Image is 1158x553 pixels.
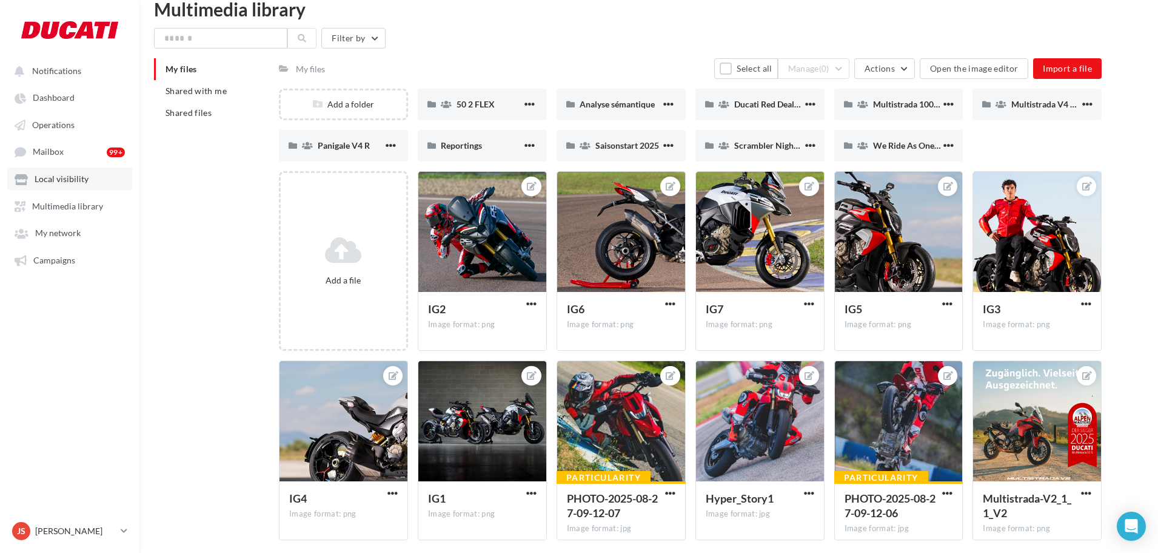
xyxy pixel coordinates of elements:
[33,147,64,157] span: Mailbox
[428,509,537,520] div: Image format: png
[1117,512,1146,541] div: Open Intercom Messenger
[7,59,127,81] button: Notifications
[567,523,675,534] div: Image format: jpg
[7,168,132,189] a: Local visibility
[706,302,723,316] span: IG7
[7,222,132,243] a: My network
[7,114,132,135] a: Operations
[17,525,25,537] span: JS
[321,28,385,49] button: Filter by
[166,107,212,118] span: Shared files
[845,319,953,330] div: Image format: png
[845,492,935,520] span: PHOTO-2025-08-27-09-12-06
[289,492,307,505] span: IG4
[873,99,1006,109] span: Multistrada 100.000KM Kampagne
[428,492,446,505] span: IG1
[35,174,89,185] span: Local visibility
[33,93,75,103] span: Dashboard
[107,148,125,157] div: 99+
[865,63,895,73] span: Actions
[845,302,862,316] span: IG5
[854,58,915,79] button: Actions
[7,140,132,163] a: Mailbox 99+
[714,58,778,79] button: Select all
[557,471,651,484] div: Particularity
[441,140,482,151] span: Reportings
[1011,99,1110,109] span: Multistrada V4 Rally 2026
[845,523,953,534] div: Image format: jpg
[920,58,1028,79] button: Open the image editor
[32,120,75,130] span: Operations
[7,195,132,217] a: Multimedia library
[457,99,495,109] span: 50 2 FLEX
[734,140,869,151] span: Scrambler Nightshift emerald green
[166,64,197,74] span: My files
[778,58,849,79] button: Manage(0)
[567,319,675,330] div: Image format: png
[983,492,1071,520] span: Multistrada-V2_1_1_V2
[834,471,928,484] div: Particularity
[428,319,537,330] div: Image format: png
[35,525,116,537] p: [PERSON_NAME]
[580,99,655,109] span: Analyse sémantique
[35,228,81,239] span: My network
[318,140,370,151] span: Panigale V4 R
[734,99,819,109] span: Ducati Red Deals 2025
[819,64,829,73] span: (0)
[983,302,1000,316] span: IG3
[289,509,398,520] div: Image format: png
[7,249,132,271] a: Campaigns
[428,302,446,316] span: IG2
[1033,58,1102,79] button: Import a file
[873,140,956,151] span: We Ride As One 2025
[286,274,401,287] div: Add a file
[33,255,75,265] span: Campaigns
[706,492,774,505] span: Hyper_Story1
[7,86,132,108] a: Dashboard
[567,492,658,520] span: PHOTO-2025-08-27-09-12-07
[706,509,814,520] div: Image format: jpg
[983,319,1091,330] div: Image format: png
[595,140,659,151] span: Saisonstart 2025
[983,523,1091,534] div: Image format: png
[10,520,130,543] a: JS [PERSON_NAME]
[32,66,81,76] span: Notifications
[567,302,584,316] span: IG6
[32,201,103,211] span: Multimedia library
[1043,63,1092,73] span: Import a file
[296,63,325,75] div: My files
[166,86,227,96] span: Shared with me
[706,319,814,330] div: Image format: png
[281,98,406,110] div: Add a folder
